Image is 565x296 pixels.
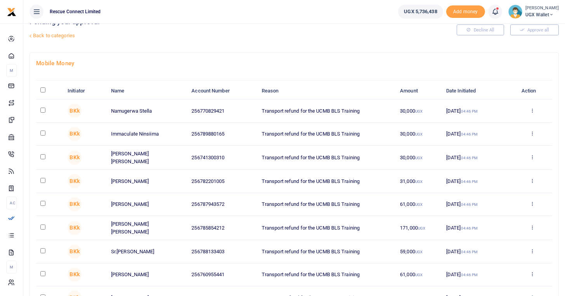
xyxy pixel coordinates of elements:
[187,83,257,99] th: Account Number: activate to sort column ascending
[442,240,513,263] td: [DATE]
[442,83,513,99] th: Date Initiated: activate to sort column ascending
[513,83,552,99] th: Action: activate to sort column ascending
[6,261,17,273] li: M
[107,263,187,286] td: [PERSON_NAME]
[442,263,513,286] td: [DATE]
[68,197,82,211] span: Beth Kitengele kanyoi
[442,146,513,170] td: [DATE]
[257,99,396,122] td: Transport refund for the UCMB BLS Training
[107,83,187,99] th: Name: activate to sort column ascending
[442,193,513,216] td: [DATE]
[68,104,82,118] span: Beth Kitengele kanyoi
[257,83,396,99] th: Reason: activate to sort column ascending
[68,127,82,141] span: Beth Kitengele kanyoi
[442,170,513,193] td: [DATE]
[418,226,425,230] small: UGX
[36,59,552,68] h4: Mobile Money
[395,5,446,19] li: Wallet ballance
[396,193,442,216] td: 61,000
[107,216,187,240] td: [PERSON_NAME] [PERSON_NAME]
[187,170,257,193] td: 256782201005
[7,9,16,14] a: logo-small logo-large logo-large
[68,245,82,259] span: Beth Kitengele kanyoi
[446,5,485,18] li: Toup your wallet
[461,109,478,113] small: 04:46 PM
[461,273,478,277] small: 04:46 PM
[396,170,442,193] td: 31,000
[396,83,442,99] th: Amount: activate to sort column ascending
[257,263,396,286] td: Transport refund for the UCMB BLS Training
[525,11,559,18] span: UGX Wallet
[415,273,422,277] small: UGX
[107,170,187,193] td: [PERSON_NAME]
[68,174,82,188] span: Beth Kitengele kanyoi
[187,123,257,146] td: 256789880165
[461,132,478,136] small: 04:46 PM
[187,240,257,263] td: 256788133403
[396,99,442,122] td: 30,000
[68,151,82,165] span: Beth Kitengele kanyoi
[446,8,485,14] a: Add money
[107,99,187,122] td: Namugerwa Stella
[187,216,257,240] td: 256785854212
[442,123,513,146] td: [DATE]
[415,250,422,254] small: UGX
[446,5,485,18] span: Add money
[396,263,442,286] td: 61,000
[47,8,104,15] span: Rescue Connect Limited
[415,132,422,136] small: UGX
[508,5,522,19] img: profile-user
[415,202,422,207] small: UGX
[396,240,442,263] td: 59,000
[107,193,187,216] td: [PERSON_NAME]
[257,216,396,240] td: Transport refund for the UCMB BLS Training
[442,216,513,240] td: [DATE]
[415,109,422,113] small: UGX
[107,146,187,170] td: [PERSON_NAME] [PERSON_NAME]
[398,5,443,19] a: UGX 5,736,438
[461,202,478,207] small: 04:46 PM
[461,156,478,160] small: 04:46 PM
[6,197,17,209] li: Ac
[187,193,257,216] td: 256787943572
[187,263,257,286] td: 256760955441
[525,5,559,12] small: [PERSON_NAME]
[461,179,478,184] small: 04:46 PM
[396,123,442,146] td: 30,000
[187,99,257,122] td: 256770829421
[257,240,396,263] td: Transport refund for the UCMB BLS Training
[396,216,442,240] td: 171,000
[36,83,63,99] th: : activate to sort column descending
[68,221,82,235] span: Beth Kitengele kanyoi
[415,179,422,184] small: UGX
[68,268,82,282] span: Beth Kitengele kanyoi
[187,146,257,170] td: 256741300310
[257,170,396,193] td: Transport refund for the UCMB BLS Training
[508,5,559,19] a: profile-user [PERSON_NAME] UGX Wallet
[257,123,396,146] td: Transport refund for the UCMB BLS Training
[442,99,513,122] td: [DATE]
[28,29,380,42] a: Back to categories
[257,193,396,216] td: Transport refund for the UCMB BLS Training
[257,146,396,170] td: Transport refund for the UCMB BLS Training
[415,156,422,160] small: UGX
[63,83,107,99] th: Initiator: activate to sort column ascending
[404,8,437,16] span: UGX 5,736,438
[461,250,478,254] small: 04:46 PM
[396,146,442,170] td: 30,000
[107,240,187,263] td: Sr.[PERSON_NAME]
[6,64,17,77] li: M
[461,226,478,230] small: 04:46 PM
[107,123,187,146] td: Immaculate Ninsiima
[7,7,16,17] img: logo-small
